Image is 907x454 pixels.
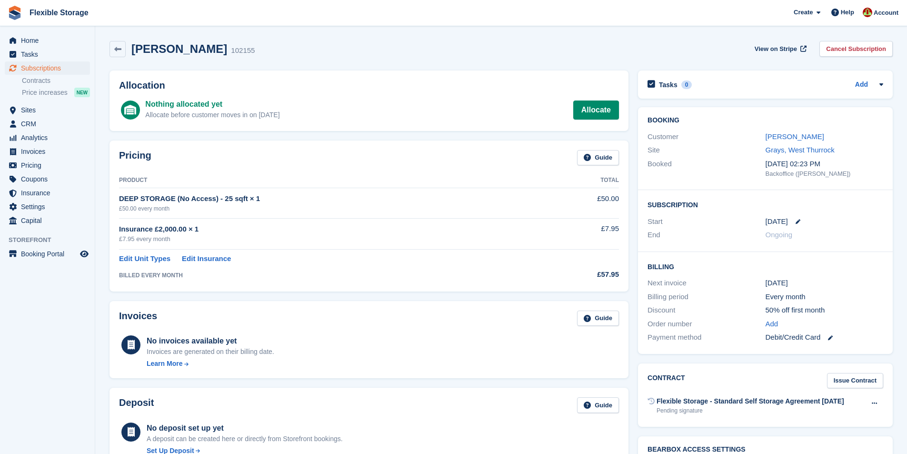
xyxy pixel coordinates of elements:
div: Flexible Storage - Standard Self Storage Agreement [DATE] [657,396,844,406]
div: 102155 [231,45,255,56]
span: Create [794,8,813,17]
h2: [PERSON_NAME] [131,42,227,55]
a: menu [5,61,90,75]
span: Analytics [21,131,78,144]
h2: Deposit [119,397,154,413]
div: Allocate before customer moves in on [DATE] [145,110,279,120]
a: Contracts [22,76,90,85]
div: Nothing allocated yet [145,99,279,110]
a: menu [5,200,90,213]
h2: Invoices [119,311,157,326]
div: [DATE] 02:23 PM [766,159,883,170]
div: Billing period [648,292,765,303]
a: menu [5,117,90,131]
h2: Booking [648,117,883,124]
a: menu [5,145,90,158]
th: Total [552,173,619,188]
span: Account [874,8,898,18]
div: Discount [648,305,765,316]
a: menu [5,131,90,144]
div: Backoffice ([PERSON_NAME]) [766,169,883,179]
div: Next invoice [648,278,765,289]
a: menu [5,247,90,261]
a: menu [5,214,90,227]
div: 0 [681,81,692,89]
time: 2025-08-20 00:00:00 UTC [766,216,788,227]
div: [DATE] [766,278,883,289]
span: Insurance [21,186,78,200]
div: 50% off first month [766,305,883,316]
a: menu [5,48,90,61]
a: Guide [577,311,619,326]
th: Product [119,173,552,188]
div: Site [648,145,765,156]
h2: Pricing [119,150,151,166]
h2: BearBox Access Settings [648,446,883,454]
span: Tasks [21,48,78,61]
h2: Allocation [119,80,619,91]
a: Price increases NEW [22,87,90,98]
a: Learn More [147,359,274,369]
div: End [648,230,765,241]
div: Pending signature [657,406,844,415]
span: Home [21,34,78,47]
div: Every month [766,292,883,303]
span: Ongoing [766,231,793,239]
span: Subscriptions [21,61,78,75]
div: Learn More [147,359,182,369]
span: Pricing [21,159,78,172]
div: Order number [648,319,765,330]
span: Sites [21,103,78,117]
a: Guide [577,150,619,166]
span: Capital [21,214,78,227]
div: £50.00 every month [119,204,552,213]
span: View on Stripe [755,44,797,54]
img: stora-icon-8386f47178a22dfd0bd8f6a31ec36ba5ce8667c1dd55bd0f319d3a0aa187defe.svg [8,6,22,20]
td: £7.95 [552,218,619,249]
span: Settings [21,200,78,213]
div: NEW [74,88,90,97]
div: Insurance £2,000.00 × 1 [119,224,552,235]
div: BILLED EVERY MONTH [119,271,552,280]
a: Cancel Subscription [819,41,893,57]
a: Allocate [573,101,619,120]
a: Grays, West Thurrock [766,146,835,154]
a: Edit Insurance [182,253,231,264]
a: Preview store [79,248,90,260]
a: menu [5,172,90,186]
a: [PERSON_NAME] [766,132,824,141]
div: Invoices are generated on their billing date. [147,347,274,357]
div: Booked [648,159,765,179]
img: David Jones [863,8,872,17]
a: menu [5,34,90,47]
a: Guide [577,397,619,413]
a: View on Stripe [751,41,808,57]
div: £7.95 every month [119,234,552,244]
div: Payment method [648,332,765,343]
a: menu [5,159,90,172]
h2: Billing [648,262,883,271]
div: No deposit set up yet [147,423,343,434]
h2: Subscription [648,200,883,209]
span: Coupons [21,172,78,186]
h2: Contract [648,373,685,389]
a: menu [5,103,90,117]
a: menu [5,186,90,200]
a: Issue Contract [827,373,883,389]
span: Invoices [21,145,78,158]
div: Customer [648,131,765,142]
span: Booking Portal [21,247,78,261]
div: £57.95 [552,269,619,280]
a: Flexible Storage [26,5,92,20]
td: £50.00 [552,188,619,218]
h2: Tasks [659,81,678,89]
a: Add [766,319,778,330]
a: Edit Unit Types [119,253,170,264]
div: DEEP STORAGE (No Access) - 25 sqft × 1 [119,193,552,204]
span: CRM [21,117,78,131]
a: Add [855,80,868,91]
div: Debit/Credit Card [766,332,883,343]
span: Storefront [9,235,95,245]
span: Help [841,8,854,17]
div: Start [648,216,765,227]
